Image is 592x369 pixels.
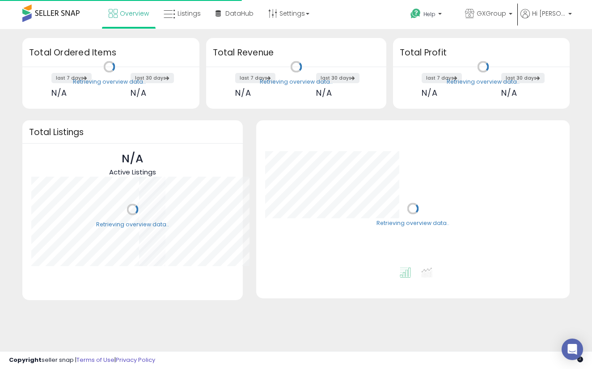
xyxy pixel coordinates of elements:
[9,356,155,365] div: seller snap | |
[178,9,201,18] span: Listings
[423,10,436,18] span: Help
[376,220,449,228] div: Retrieving overview data..
[260,78,333,86] div: Retrieving overview data..
[9,356,42,364] strong: Copyright
[403,1,457,29] a: Help
[76,356,114,364] a: Terms of Use
[520,9,572,29] a: Hi [PERSON_NAME]
[116,356,155,364] a: Privacy Policy
[410,8,421,19] i: Get Help
[225,9,254,18] span: DataHub
[120,9,149,18] span: Overview
[447,78,520,86] div: Retrieving overview data..
[532,9,566,18] span: Hi [PERSON_NAME]
[562,339,583,360] div: Open Intercom Messenger
[96,221,169,229] div: Retrieving overview data..
[477,9,506,18] span: GXGroup
[73,78,146,86] div: Retrieving overview data..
